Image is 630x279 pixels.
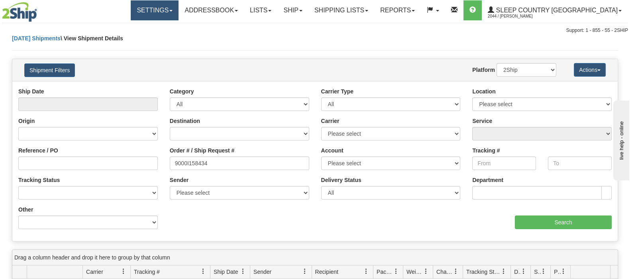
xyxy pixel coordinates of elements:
[321,146,343,154] label: Account
[12,35,61,42] a: [DATE] Shipments
[494,7,618,14] span: Sleep Country [GEOGRAPHIC_DATA]
[488,12,548,20] span: 2044 / [PERSON_NAME]
[131,0,179,20] a: Settings
[406,268,423,276] span: Weight
[18,146,58,154] label: Reference / PO
[24,63,75,77] button: Shipment Filters
[244,0,277,20] a: Lists
[436,268,453,276] span: Charge
[179,0,244,20] a: Addressbook
[321,176,361,184] label: Delivery Status
[18,176,60,184] label: Tracking Status
[612,99,629,180] iframe: chat widget
[482,0,628,20] a: Sleep Country [GEOGRAPHIC_DATA] 2044 / [PERSON_NAME]
[61,35,123,42] span: \ View Shipment Details
[548,156,612,170] input: To
[298,265,312,278] a: Sender filter column settings
[277,0,308,20] a: Ship
[214,268,238,276] span: Ship Date
[18,87,44,95] label: Ship Date
[419,265,433,278] a: Weight filter column settings
[534,268,541,276] span: Shipment Issues
[374,0,421,20] a: Reports
[377,268,393,276] span: Packages
[253,268,271,276] span: Sender
[134,268,160,276] span: Tracking #
[449,265,463,278] a: Charge filter column settings
[170,117,200,125] label: Destination
[321,87,353,95] label: Carrier Type
[18,206,33,214] label: Other
[170,146,235,154] label: Order # / Ship Request #
[117,265,130,278] a: Carrier filter column settings
[472,146,500,154] label: Tracking #
[308,0,374,20] a: Shipping lists
[196,265,210,278] a: Tracking # filter column settings
[557,265,570,278] a: Pickup Status filter column settings
[472,117,492,125] label: Service
[2,2,37,22] img: logo2044.jpg
[472,87,495,95] label: Location
[6,7,74,13] div: live help - online
[497,265,510,278] a: Tracking Status filter column settings
[472,176,503,184] label: Department
[537,265,550,278] a: Shipment Issues filter column settings
[170,176,188,184] label: Sender
[359,265,373,278] a: Recipient filter column settings
[321,117,340,125] label: Carrier
[514,268,521,276] span: Delivery Status
[554,268,561,276] span: Pickup Status
[472,156,536,170] input: From
[574,63,606,77] button: Actions
[18,117,35,125] label: Origin
[389,265,403,278] a: Packages filter column settings
[466,268,501,276] span: Tracking Status
[517,265,530,278] a: Delivery Status filter column settings
[2,27,628,34] div: Support: 1 - 855 - 55 - 2SHIP
[515,216,612,229] input: Search
[170,87,194,95] label: Category
[315,268,338,276] span: Recipient
[472,66,495,74] label: Platform
[12,250,618,265] div: grid grouping header
[236,265,250,278] a: Ship Date filter column settings
[86,268,103,276] span: Carrier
